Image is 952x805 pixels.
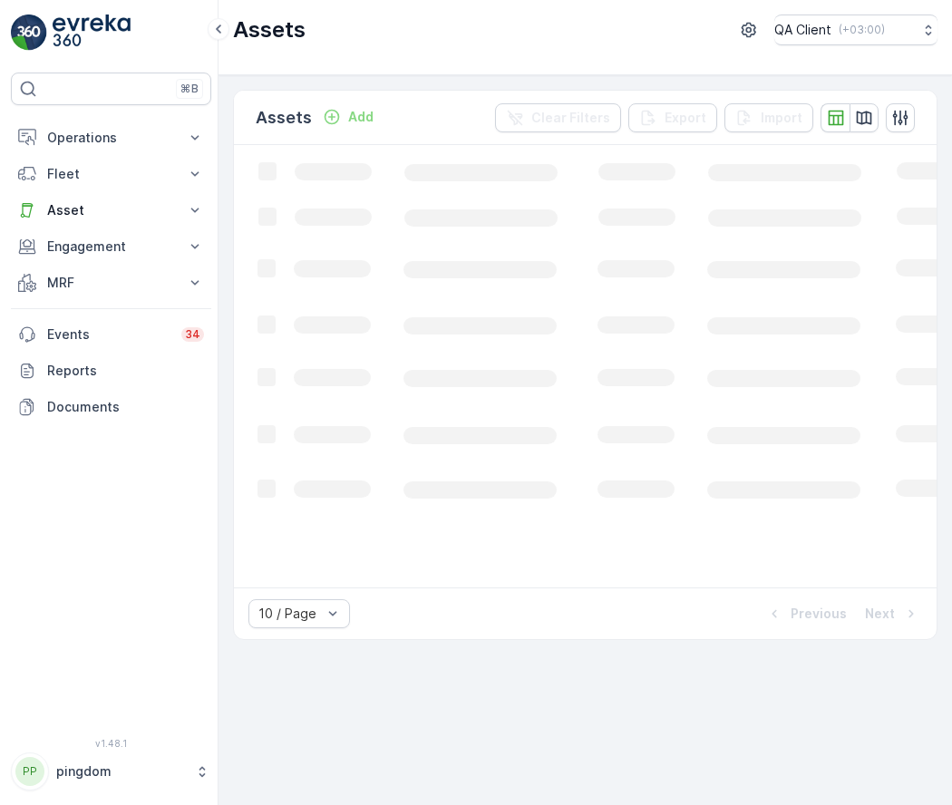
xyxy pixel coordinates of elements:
[774,15,937,45] button: QA Client(+03:00)
[11,120,211,156] button: Operations
[47,201,175,219] p: Asset
[316,106,381,128] button: Add
[53,15,131,51] img: logo_light-DOdMpM7g.png
[791,605,847,623] p: Previous
[865,605,895,623] p: Next
[724,103,813,132] button: Import
[761,109,802,127] p: Import
[47,238,175,256] p: Engagement
[11,192,211,228] button: Asset
[495,103,621,132] button: Clear Filters
[11,389,211,425] a: Documents
[47,398,204,416] p: Documents
[774,21,831,39] p: QA Client
[11,228,211,265] button: Engagement
[11,353,211,389] a: Reports
[185,327,200,342] p: 34
[56,762,186,781] p: pingdom
[11,265,211,301] button: MRF
[47,274,175,292] p: MRF
[348,108,374,126] p: Add
[839,23,885,37] p: ( +03:00 )
[47,129,175,147] p: Operations
[47,325,170,344] p: Events
[11,316,211,353] a: Events34
[11,738,211,749] span: v 1.48.1
[628,103,717,132] button: Export
[11,15,47,51] img: logo
[531,109,610,127] p: Clear Filters
[665,109,706,127] p: Export
[11,156,211,192] button: Fleet
[15,757,44,786] div: PP
[233,15,306,44] p: Assets
[256,105,312,131] p: Assets
[863,603,922,625] button: Next
[11,752,211,790] button: PPpingdom
[180,82,199,96] p: ⌘B
[763,603,849,625] button: Previous
[47,362,204,380] p: Reports
[47,165,175,183] p: Fleet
